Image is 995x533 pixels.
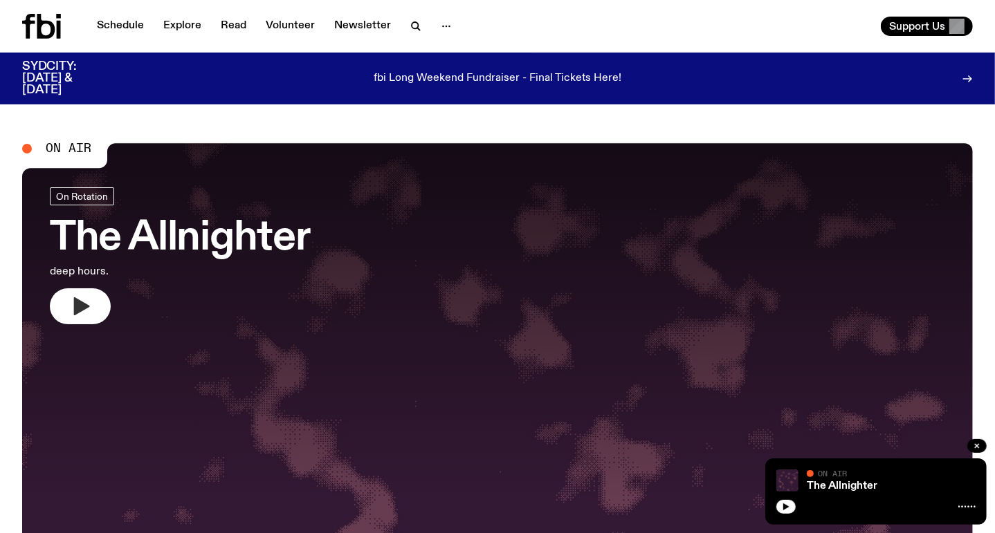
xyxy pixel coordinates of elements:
[50,187,310,324] a: The Allnighterdeep hours.
[89,17,152,36] a: Schedule
[881,17,973,36] button: Support Us
[56,191,108,202] span: On Rotation
[257,17,323,36] a: Volunteer
[22,61,111,96] h3: SYDCITY: [DATE] & [DATE]
[818,469,847,478] span: On Air
[46,142,91,155] span: On Air
[374,73,621,85] p: fbi Long Weekend Fundraiser - Final Tickets Here!
[50,219,310,258] h3: The Allnighter
[807,480,877,492] a: The Allnighter
[50,187,114,205] a: On Rotation
[155,17,210,36] a: Explore
[212,17,255,36] a: Read
[326,17,399,36] a: Newsletter
[50,263,310,280] p: deep hours.
[889,20,945,32] span: Support Us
